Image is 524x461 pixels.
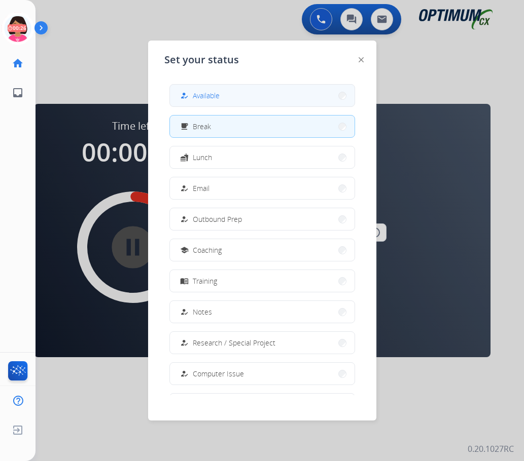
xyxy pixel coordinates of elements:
[170,332,355,354] button: Research / Special Project
[170,146,355,168] button: Lunch
[180,91,188,100] mat-icon: how_to_reg
[170,177,355,199] button: Email
[170,363,355,385] button: Computer Issue
[164,53,239,67] span: Set your status
[180,369,188,378] mat-icon: how_to_reg
[193,214,242,224] span: Outbound Prep
[170,270,355,292] button: Training
[193,183,209,194] span: Email
[180,215,188,223] mat-icon: how_to_reg
[180,153,188,162] mat-icon: fastfood
[359,57,364,62] img: close-button
[180,246,188,254] mat-icon: school
[193,152,212,163] span: Lunch
[170,239,355,261] button: Coaching
[180,184,188,193] mat-icon: how_to_reg
[193,276,217,286] span: Training
[180,338,188,347] mat-icon: how_to_reg
[170,301,355,323] button: Notes
[193,337,275,348] span: Research / Special Project
[180,308,188,316] mat-icon: how_to_reg
[193,121,211,132] span: Break
[170,394,355,415] button: Internet Issue
[180,277,188,285] mat-icon: menu_book
[12,87,24,99] mat-icon: inbox
[170,85,355,106] button: Available
[12,57,24,69] mat-icon: home
[170,116,355,137] button: Break
[193,90,220,101] span: Available
[180,122,188,131] mat-icon: free_breakfast
[468,443,514,455] p: 0.20.1027RC
[193,245,222,255] span: Coaching
[170,208,355,230] button: Outbound Prep
[193,368,244,379] span: Computer Issue
[193,306,212,317] span: Notes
